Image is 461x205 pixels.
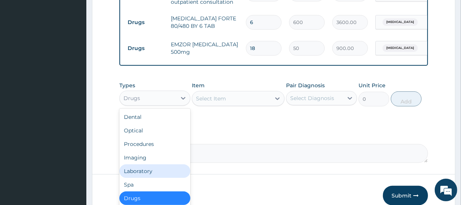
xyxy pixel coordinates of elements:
[167,11,242,33] td: [MEDICAL_DATA] FORTE 80/480 BY 6 TAB
[119,178,190,191] div: Spa
[119,137,190,151] div: Procedures
[192,82,205,89] label: Item
[119,134,428,140] label: Comment
[124,41,167,55] td: Drugs
[167,37,242,59] td: EMZOR [MEDICAL_DATA] 500mg
[196,95,226,102] div: Select Item
[119,191,190,205] div: Drugs
[14,38,30,56] img: d_794563401_company_1708531726252_794563401
[123,4,141,22] div: Minimize live chat window
[44,57,104,133] span: We're online!
[383,18,418,26] span: [MEDICAL_DATA]
[383,44,418,52] span: [MEDICAL_DATA]
[119,151,190,164] div: Imaging
[286,82,325,89] label: Pair Diagnosis
[39,42,126,52] div: Chat with us now
[391,91,422,106] button: Add
[359,82,386,89] label: Unit Price
[119,164,190,178] div: Laboratory
[124,94,140,102] div: Drugs
[119,124,190,137] div: Optical
[4,130,143,156] textarea: Type your message and hit 'Enter'
[290,94,334,102] div: Select Diagnosis
[124,15,167,29] td: Drugs
[119,110,190,124] div: Dental
[119,82,135,89] label: Types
